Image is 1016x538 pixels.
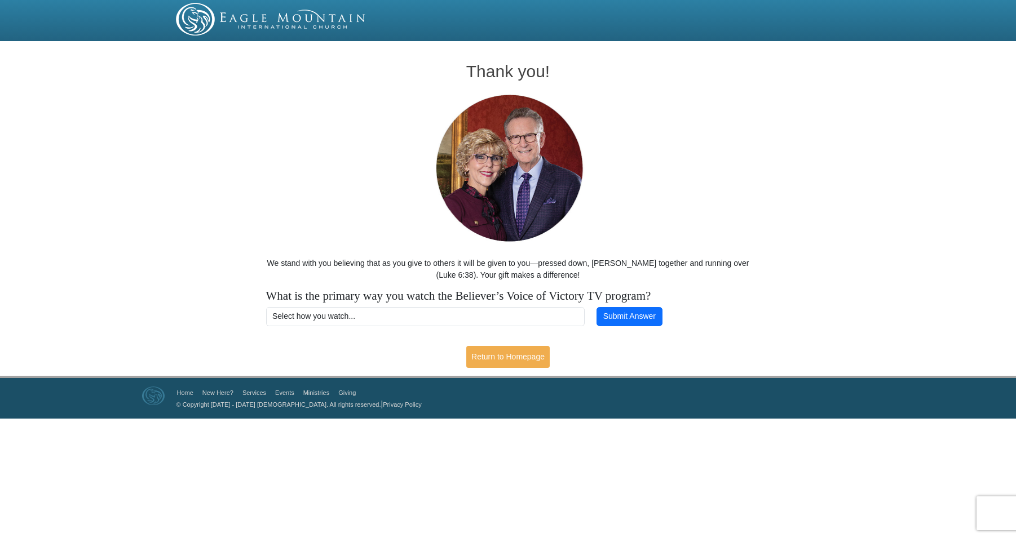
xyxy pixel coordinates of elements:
[303,389,329,396] a: Ministries
[597,307,662,326] button: Submit Answer
[202,389,233,396] a: New Here?
[275,389,294,396] a: Events
[176,3,366,35] img: EMIC
[176,401,381,408] a: © Copyright [DATE] - [DATE] [DEMOGRAPHIC_DATA]. All rights reserved.
[242,389,266,396] a: Services
[266,289,750,303] h4: What is the primary way you watch the Believer’s Voice of Victory TV program?
[260,62,756,81] h1: Thank you!
[466,346,550,368] a: Return to Homepage
[425,91,591,246] img: Pastors George and Terri Pearsons
[383,401,421,408] a: Privacy Policy
[177,389,193,396] a: Home
[173,398,422,410] p: |
[142,386,165,406] img: Eagle Mountain International Church
[338,389,356,396] a: Giving
[260,257,756,281] p: We stand with you believing that as you give to others it will be given to you—pressed down, [PER...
